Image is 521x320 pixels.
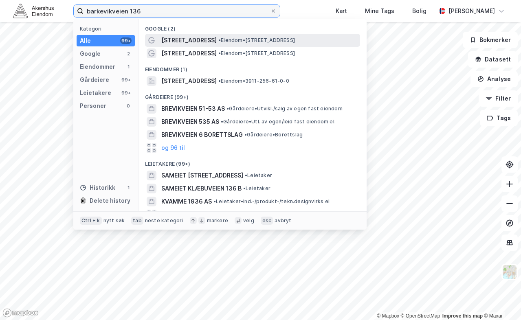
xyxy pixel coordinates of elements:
[218,78,289,84] span: Eiendom • 3911-256-61-0-0
[2,308,38,318] a: Mapbox homepage
[161,76,217,86] span: [STREET_ADDRESS]
[125,64,132,70] div: 1
[161,35,217,45] span: [STREET_ADDRESS]
[120,77,132,83] div: 99+
[377,313,399,319] a: Mapbox
[161,171,243,180] span: SAMEIET [STREET_ADDRESS]
[13,4,54,18] img: akershus-eiendom-logo.9091f326c980b4bce74ccdd9f866810c.svg
[131,217,143,225] div: tab
[479,90,518,107] button: Filter
[480,281,521,320] iframe: Chat Widget
[161,48,217,58] span: [STREET_ADDRESS]
[502,264,517,280] img: Z
[207,217,228,224] div: markere
[213,198,216,204] span: •
[161,210,185,219] button: og 96 til
[226,105,343,112] span: Gårdeiere • Utvikl./salg av egen fast eiendom
[161,143,185,153] button: og 96 til
[218,50,295,57] span: Eiendom • [STREET_ADDRESS]
[244,132,247,138] span: •
[412,6,426,16] div: Bolig
[161,117,219,127] span: BREVIKVEIEN 535 AS
[470,71,518,87] button: Analyse
[245,172,272,179] span: Leietaker
[138,60,367,75] div: Eiendommer (1)
[468,51,518,68] button: Datasett
[218,37,221,43] span: •
[261,217,273,225] div: esc
[480,110,518,126] button: Tags
[125,103,132,109] div: 0
[243,217,254,224] div: velg
[80,88,111,98] div: Leietakere
[218,50,221,56] span: •
[138,88,367,102] div: Gårdeiere (99+)
[125,50,132,57] div: 2
[80,26,135,32] div: Kategori
[226,105,229,112] span: •
[161,130,243,140] span: BREVIKVEIEN 6 BORETTSLAG
[463,32,518,48] button: Bokmerker
[80,183,115,193] div: Historikk
[125,184,132,191] div: 1
[480,281,521,320] div: Kontrollprogram for chat
[138,19,367,34] div: Google (2)
[244,132,303,138] span: Gårdeiere • Borettslag
[120,90,132,96] div: 99+
[365,6,394,16] div: Mine Tags
[80,101,106,111] div: Personer
[161,197,212,206] span: KVAMME 1936 AS
[138,154,367,169] div: Leietakere (99+)
[245,172,247,178] span: •
[161,184,242,193] span: SAMEIET KLÆBUVEIEN 136 B
[218,78,221,84] span: •
[80,75,109,85] div: Gårdeiere
[442,313,483,319] a: Improve this map
[218,37,295,44] span: Eiendom • [STREET_ADDRESS]
[243,185,270,192] span: Leietaker
[221,118,336,125] span: Gårdeiere • Utl. av egen/leid fast eiendom el.
[221,118,223,125] span: •
[145,217,183,224] div: neste kategori
[213,198,330,205] span: Leietaker • Ind.-/produkt-/tekn.designvirks el
[448,6,495,16] div: [PERSON_NAME]
[161,104,225,114] span: BREVIKVEIEN 51-53 AS
[80,49,101,59] div: Google
[120,37,132,44] div: 99+
[103,217,125,224] div: nytt søk
[90,196,130,206] div: Delete history
[243,185,246,191] span: •
[401,313,440,319] a: OpenStreetMap
[80,36,91,46] div: Alle
[275,217,291,224] div: avbryt
[80,62,115,72] div: Eiendommer
[336,6,347,16] div: Kart
[80,217,102,225] div: Ctrl + k
[84,5,270,17] input: Søk på adresse, matrikkel, gårdeiere, leietakere eller personer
